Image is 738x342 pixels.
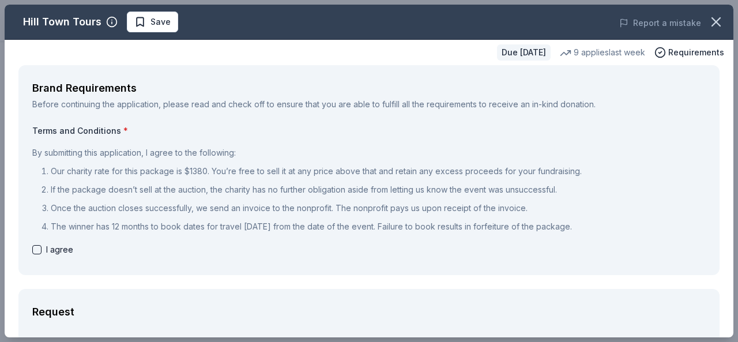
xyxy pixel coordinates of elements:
div: Due [DATE] [497,44,551,61]
button: Report a mistake [619,16,701,30]
p: By submitting this application, I agree to the following: [32,146,706,160]
div: 9 applies last week [560,46,645,59]
p: Once the auction closes successfully, we send an invoice to the nonprofit. The nonprofit pays us ... [51,201,706,215]
div: Brand Requirements [32,79,706,97]
p: Our charity rate for this package is $1380. You’re free to sell it at any price above that and re... [51,164,706,178]
div: Before continuing the application, please read and check off to ensure that you are able to fulfi... [32,97,706,111]
span: Save [150,15,171,29]
span: Requirements [668,46,724,59]
p: The winner has 12 months to book dates for travel [DATE] from the date of the event. Failure to b... [51,220,706,234]
button: Requirements [654,46,724,59]
label: Terms and Conditions [32,125,706,137]
button: Save [127,12,178,32]
p: If the package doesn’t sell at the auction, the charity has no further obligation aside from lett... [51,183,706,197]
div: Request [32,303,706,321]
span: I agree [46,243,73,257]
div: Hill Town Tours [23,13,101,31]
